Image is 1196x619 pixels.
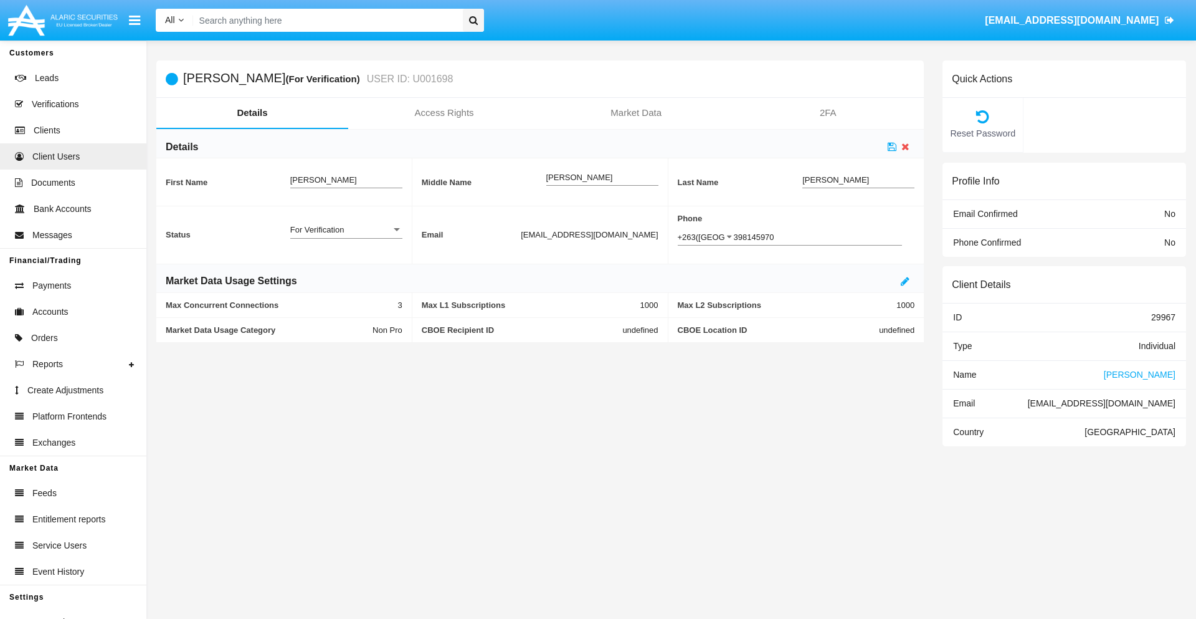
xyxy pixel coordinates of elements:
div: (For Verification) [285,72,363,86]
h6: Client Details [952,279,1010,290]
span: ID [953,312,962,322]
span: Middle Name [422,178,546,187]
span: Payments [32,279,71,292]
span: 29967 [1151,312,1175,322]
span: [EMAIL_ADDRESS][DOMAIN_NAME] [521,230,658,239]
a: Market Data [540,98,732,128]
span: Country [953,427,984,437]
h6: Details [166,140,198,154]
input: Search [193,9,458,32]
span: Documents [31,176,75,190]
h6: Profile Info [952,175,999,187]
span: Email Confirmed [953,209,1017,219]
span: CBOE Recipient ID [422,325,623,335]
img: Logo image [6,2,120,39]
span: 3 [398,300,402,310]
span: Email [953,398,975,408]
h6: Quick Actions [952,73,1012,85]
span: [EMAIL_ADDRESS][DOMAIN_NAME] [1028,398,1175,408]
span: [EMAIL_ADDRESS][DOMAIN_NAME] [985,15,1159,26]
span: All [165,15,175,25]
a: Access Rights [348,98,540,128]
span: Accounts [32,305,69,319]
span: Service Users [32,539,87,552]
a: 2FA [732,98,924,128]
span: undefined [879,325,914,335]
span: Reports [32,358,63,371]
span: Status [166,230,290,239]
span: [PERSON_NAME] [1104,370,1175,380]
span: Orders [31,332,58,345]
small: USER ID: U001698 [364,74,453,84]
span: Create Adjustments [27,384,103,397]
span: No [1164,209,1175,219]
span: undefined [622,325,658,335]
a: All [156,14,193,27]
span: Max L2 Subscriptions [678,300,897,310]
span: Feeds [32,487,57,500]
span: Phone Confirmed [953,238,1021,247]
span: Market Data Usage Category [166,325,373,335]
h5: [PERSON_NAME] [183,72,453,86]
span: CBOE Location ID [678,325,880,335]
span: Messages [32,229,72,242]
span: Leads [35,72,59,85]
span: Name [953,370,976,380]
span: Entitlement reports [32,513,106,526]
span: Type [953,341,972,351]
span: 1000 [640,300,658,310]
span: Phone [678,214,915,223]
span: Email [422,230,521,239]
span: For Verification [290,225,344,234]
span: First Name [166,178,290,187]
span: Event History [32,565,84,578]
span: Max L1 Subscriptions [422,300,640,310]
span: No [1164,238,1175,247]
span: Platform Frontends [32,410,107,423]
span: Last Name [678,178,803,187]
span: Exchanges [32,436,75,449]
span: Non Pro [373,325,402,335]
span: Individual [1139,341,1175,351]
span: Verifications [32,98,78,111]
span: Client Users [32,150,80,163]
span: Max Concurrent Connections [166,300,398,310]
a: [EMAIL_ADDRESS][DOMAIN_NAME] [979,3,1180,38]
span: Bank Accounts [34,203,92,216]
span: [GEOGRAPHIC_DATA] [1084,427,1175,437]
span: 1000 [896,300,914,310]
h6: Market Data Usage Settings [166,274,297,288]
a: Details [156,98,348,128]
span: Reset Password [949,127,1017,141]
span: Clients [34,124,60,137]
